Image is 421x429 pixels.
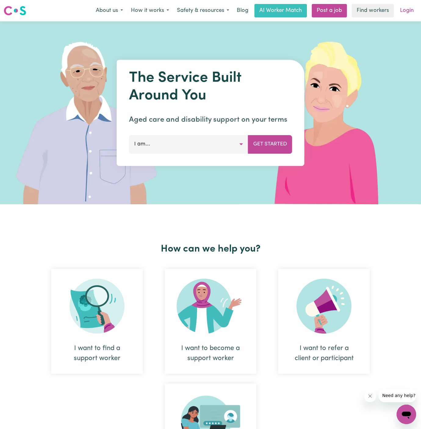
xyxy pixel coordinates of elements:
[396,4,417,17] a: Login
[127,4,173,17] button: How it works
[40,243,381,255] h2: How can we help you?
[129,114,292,125] p: Aged care and disability support on your terms
[51,269,143,374] div: I want to find a support worker
[173,4,233,17] button: Safety & resources
[92,4,127,17] button: About us
[4,4,26,18] a: Careseekers logo
[278,269,370,374] div: I want to refer a client or participant
[129,70,292,105] h1: The Service Built Around You
[312,4,347,17] a: Post a job
[254,4,307,17] a: AI Worker Match
[364,390,376,402] iframe: Close message
[397,405,416,424] iframe: Button to launch messaging window
[129,135,248,153] button: I am...
[70,279,124,334] img: Search
[179,343,242,363] div: I want to become a support worker
[4,5,26,16] img: Careseekers logo
[352,4,394,17] a: Find workers
[165,269,256,374] div: I want to become a support worker
[293,343,355,363] div: I want to refer a client or participant
[66,343,128,363] div: I want to find a support worker
[248,135,292,153] button: Get Started
[177,279,244,334] img: Become Worker
[379,389,416,402] iframe: Message from company
[297,279,351,334] img: Refer
[233,4,252,17] a: Blog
